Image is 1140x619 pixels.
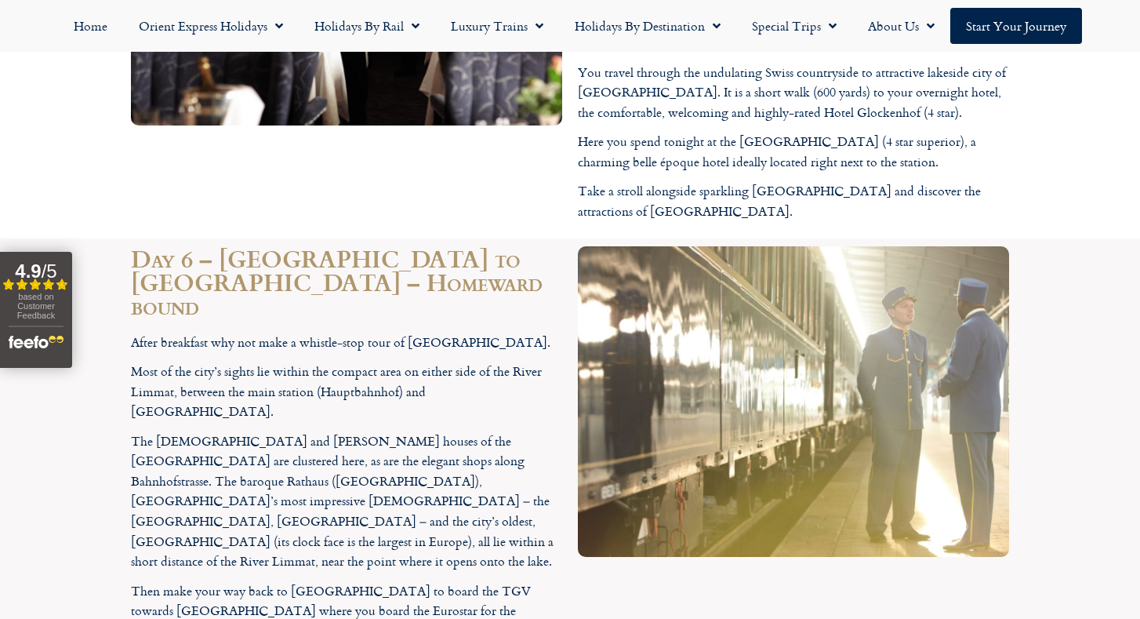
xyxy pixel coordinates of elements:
p: After breakfast why not make a whistle-stop tour of [GEOGRAPHIC_DATA]. [131,333,562,353]
a: Special Trips [736,8,852,44]
img: Orient Express Platform Check [578,246,1009,557]
p: Here you spend tonight at the [GEOGRAPHIC_DATA] (4 star superior), a charming belle époque hotel ... [578,132,1009,172]
a: Holidays by Destination [559,8,736,44]
p: You travel through the undulating Swiss countryside to attractive lakeside city of [GEOGRAPHIC_DA... [578,63,1009,123]
p: The [DEMOGRAPHIC_DATA] and [PERSON_NAME] houses of the [GEOGRAPHIC_DATA] are clustered here, as a... [131,431,562,572]
p: Most of the city’s sights lie within the compact area on either side of the River Limmat, between... [131,362,562,422]
p: Take a stroll alongside sparkling [GEOGRAPHIC_DATA] and discover the attractions of [GEOGRAPHIC_D... [578,181,1009,221]
a: Home [58,8,123,44]
a: Start your Journey [950,8,1082,44]
a: Orient Express Holidays [123,8,299,44]
h2: Day 6 – [GEOGRAPHIC_DATA] to [GEOGRAPHIC_DATA] – Homeward bound [131,246,562,317]
nav: Menu [8,8,1132,44]
a: Holidays by Rail [299,8,435,44]
a: Luxury Trains [435,8,559,44]
a: About Us [852,8,950,44]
